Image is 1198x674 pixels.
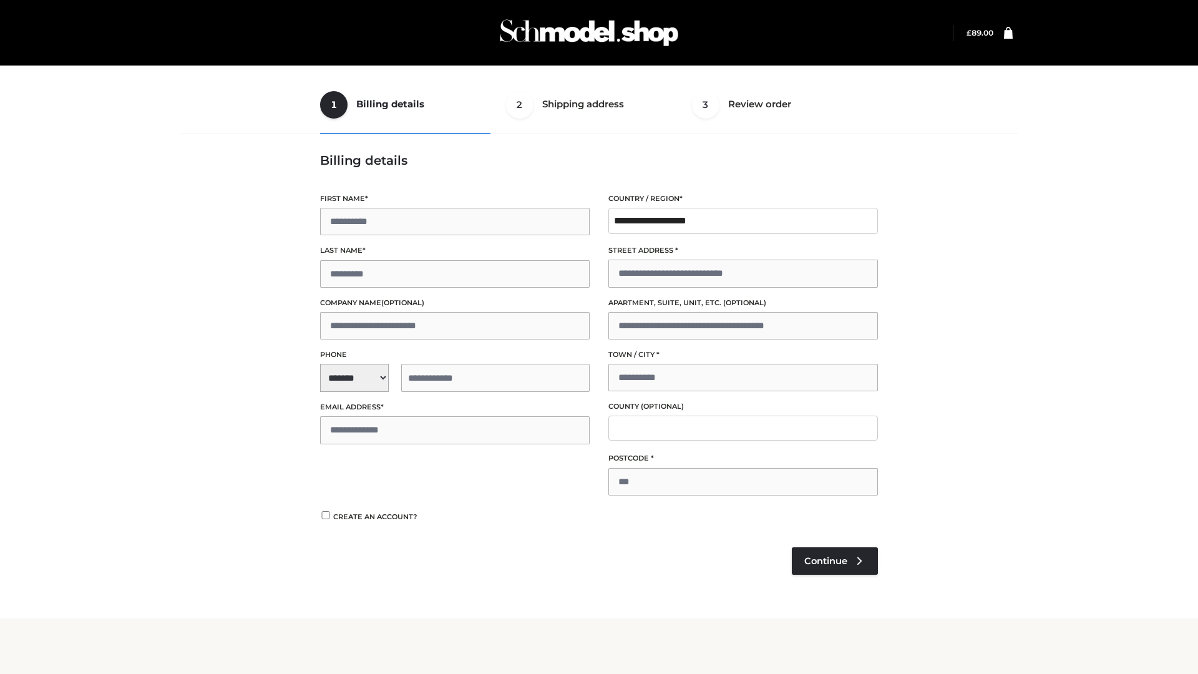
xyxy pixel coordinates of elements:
[804,555,847,567] span: Continue
[495,8,683,57] img: Schmodel Admin 964
[641,402,684,411] span: (optional)
[967,28,972,37] span: £
[320,245,590,256] label: Last name
[320,401,590,413] label: Email address
[608,452,878,464] label: Postcode
[381,298,424,307] span: (optional)
[608,401,878,413] label: County
[320,153,878,168] h3: Billing details
[320,349,590,361] label: Phone
[608,193,878,205] label: Country / Region
[608,297,878,309] label: Apartment, suite, unit, etc.
[320,511,331,519] input: Create an account?
[967,28,993,37] a: £89.00
[320,297,590,309] label: Company name
[333,512,417,521] span: Create an account?
[608,349,878,361] label: Town / City
[320,193,590,205] label: First name
[608,245,878,256] label: Street address
[723,298,766,307] span: (optional)
[792,547,878,575] a: Continue
[967,28,993,37] bdi: 89.00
